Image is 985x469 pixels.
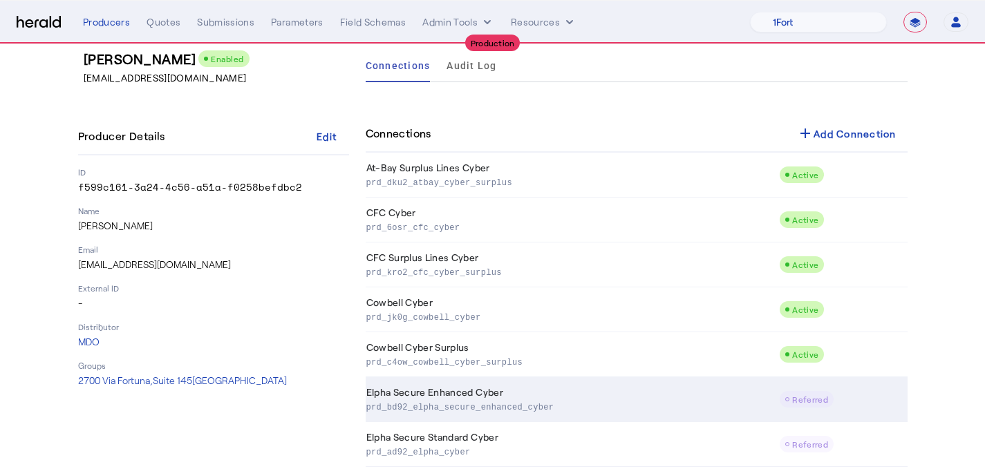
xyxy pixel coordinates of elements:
p: prd_dku2_atbay_cyber_surplus [366,175,774,189]
div: Edit [317,129,337,144]
p: MDO [78,335,349,349]
td: Cowbell Cyber [366,287,780,332]
span: 2700 Via Fortuna, Suite 145 [GEOGRAPHIC_DATA] [78,374,287,386]
span: Referred [792,394,828,404]
span: Active [792,305,818,314]
a: Audit Log [447,49,496,82]
span: Referred [792,439,828,449]
span: Audit Log [447,61,496,70]
a: Connections [366,49,431,82]
p: Groups [78,360,349,371]
span: Connections [366,61,431,70]
div: Submissions [197,15,254,29]
div: Producers [83,15,130,29]
td: CFC Surplus Lines Cyber [366,242,780,287]
button: Resources dropdown menu [511,15,576,29]
p: - [78,296,349,310]
p: [PERSON_NAME] [78,219,349,233]
p: f599c161-3a24-4c56-a51a-f0258befdbc2 [78,180,349,194]
img: Herald Logo [17,16,61,29]
mat-icon: add [797,125,814,142]
p: ID [78,166,349,178]
span: Active [792,170,818,180]
div: Parameters [271,15,323,29]
h3: [PERSON_NAME] [84,49,355,68]
p: prd_6osr_cfc_cyber [366,220,774,233]
td: CFC Cyber [366,198,780,242]
span: Active [792,350,818,359]
button: internal dropdown menu [422,15,494,29]
p: External ID [78,283,349,294]
span: Active [792,260,818,269]
div: Quotes [147,15,180,29]
div: Add Connection [797,125,897,142]
div: Field Schemas [340,15,406,29]
p: prd_kro2_cfc_cyber_surplus [366,265,774,278]
span: Enabled [211,54,244,64]
button: Add Connection [786,121,908,146]
p: Email [78,244,349,255]
td: At-Bay Surplus Lines Cyber [366,153,780,198]
p: Distributor [78,321,349,332]
td: Elpha Secure Enhanced Cyber [366,377,780,422]
h4: Connections [366,125,431,142]
button: Edit [305,124,349,149]
td: Cowbell Cyber Surplus [366,332,780,377]
p: prd_c4ow_cowbell_cyber_surplus [366,354,774,368]
p: prd_jk0g_cowbell_cyber [366,309,774,323]
div: Production [465,35,520,51]
p: [EMAIL_ADDRESS][DOMAIN_NAME] [84,71,355,85]
p: prd_ad92_elpha_cyber [366,444,774,458]
p: [EMAIL_ADDRESS][DOMAIN_NAME] [78,258,349,271]
h4: Producer Details [78,128,171,144]
td: Elpha Secure Standard Cyber [366,422,780,467]
p: prd_bd92_elpha_secure_enhanced_cyber [366,399,774,413]
p: Name [78,205,349,216]
span: Active [792,215,818,224]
